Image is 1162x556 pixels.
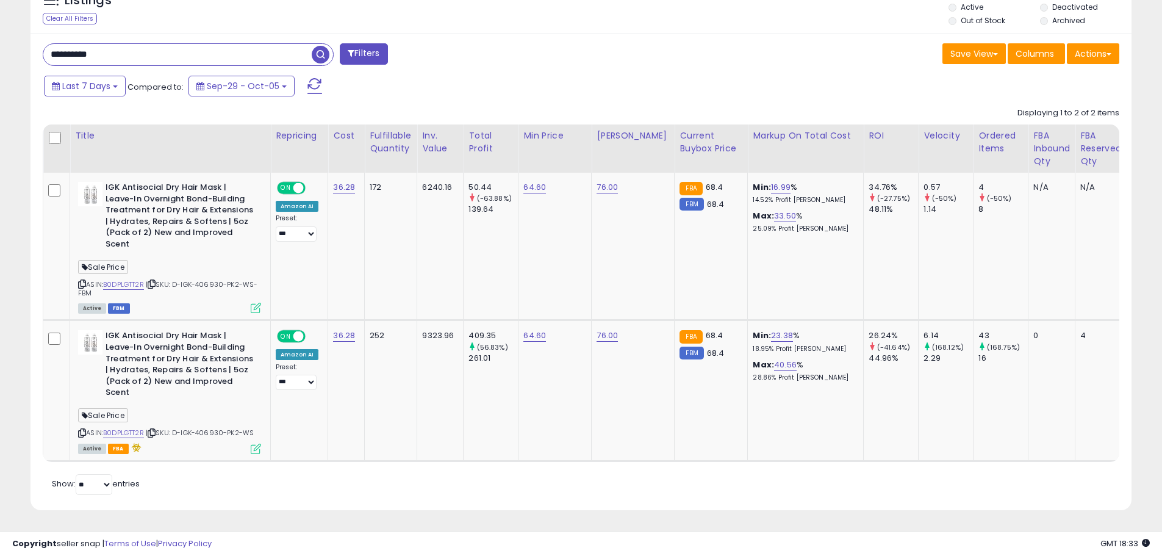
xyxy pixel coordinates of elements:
[707,198,725,210] span: 68.4
[146,428,254,438] span: | SKU: D-IGK-406930-PK2-WS
[961,2,983,12] label: Active
[477,342,508,352] small: (56.83%)
[924,353,973,364] div: 2.29
[932,342,964,352] small: (168.12%)
[753,182,854,204] div: %
[869,204,918,215] div: 48.11%
[771,330,793,342] a: 23.38
[753,330,771,341] b: Min:
[333,129,359,142] div: Cost
[78,330,102,355] img: 41weZzWr6+L._SL40_.jpg
[304,183,323,193] span: OFF
[104,538,156,549] a: Terms of Use
[78,408,128,422] span: Sale Price
[158,538,212,549] a: Privacy Policy
[771,181,791,193] a: 16.99
[707,347,725,359] span: 68.4
[43,13,97,24] div: Clear All Filters
[523,330,546,342] a: 64.60
[12,538,212,550] div: seller snap | |
[753,129,858,142] div: Markup on Total Cost
[680,129,742,155] div: Current Buybox Price
[44,76,126,96] button: Last 7 Days
[276,129,323,142] div: Repricing
[468,129,513,155] div: Total Profit
[1080,182,1117,193] div: N/A
[706,181,723,193] span: 68.4
[422,182,454,193] div: 6240.16
[1033,330,1066,341] div: 0
[78,182,261,312] div: ASIN:
[774,210,796,222] a: 33.50
[1016,48,1054,60] span: Columns
[753,210,774,222] b: Max:
[276,349,318,360] div: Amazon AI
[333,330,355,342] a: 36.28
[1052,15,1085,26] label: Archived
[978,129,1023,155] div: Ordered Items
[924,330,973,341] div: 6.14
[942,43,1006,64] button: Save View
[978,330,1028,341] div: 43
[869,182,918,193] div: 34.76%
[932,193,957,203] small: (-50%)
[422,129,458,155] div: Inv. value
[188,76,295,96] button: Sep-29 - Oct-05
[1080,330,1117,341] div: 4
[477,193,512,203] small: (-63.88%)
[276,214,318,242] div: Preset:
[523,129,586,142] div: Min Price
[1080,129,1121,168] div: FBA Reserved Qty
[422,330,454,341] div: 9323.96
[468,353,518,364] div: 261.01
[1008,43,1065,64] button: Columns
[370,330,407,341] div: 252
[468,330,518,341] div: 409.35
[774,359,797,371] a: 40.56
[597,129,669,142] div: [PERSON_NAME]
[869,129,913,142] div: ROI
[680,347,703,359] small: FBM
[753,196,854,204] p: 14.52% Profit [PERSON_NAME]
[877,193,910,203] small: (-27.75%)
[78,280,258,298] span: | SKU: D-IGK-406930-PK2-WS-FBM
[1017,107,1119,119] div: Displaying 1 to 2 of 2 items
[78,303,106,314] span: All listings currently available for purchase on Amazon
[106,182,254,253] b: IGK Antisocial Dry Hair Mask | Leave-In Overnight Bond-Building Treatment for Dry Hair & Extensio...
[597,181,618,193] a: 76.00
[12,538,57,549] strong: Copyright
[127,81,184,93] span: Compared to:
[753,374,854,382] p: 28.86% Profit [PERSON_NAME]
[753,330,854,353] div: %
[1033,182,1066,193] div: N/A
[680,198,703,211] small: FBM
[753,345,854,353] p: 18.95% Profit [PERSON_NAME]
[869,330,918,341] div: 26.24%
[468,182,518,193] div: 50.44
[1100,538,1150,549] span: 2025-10-13 18:33 GMT
[340,43,387,65] button: Filters
[597,330,618,342] a: 76.00
[207,80,279,92] span: Sep-29 - Oct-05
[748,125,864,173] th: The percentage added to the cost of goods (COGS) that forms the calculator for Min & Max prices.
[1052,2,1098,12] label: Deactivated
[52,478,140,489] span: Show: entries
[978,353,1028,364] div: 16
[706,330,723,341] span: 68.4
[278,331,293,342] span: ON
[276,363,318,391] div: Preset:
[278,183,293,193] span: ON
[877,342,910,352] small: (-41.64%)
[987,193,1012,203] small: (-50%)
[924,182,973,193] div: 0.57
[753,225,854,233] p: 25.09% Profit [PERSON_NAME]
[978,204,1028,215] div: 8
[276,201,318,212] div: Amazon AI
[304,331,323,342] span: OFF
[987,342,1020,352] small: (168.75%)
[924,204,973,215] div: 1.14
[869,353,918,364] div: 44.96%
[370,182,407,193] div: 172
[78,260,128,274] span: Sale Price
[753,359,774,370] b: Max:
